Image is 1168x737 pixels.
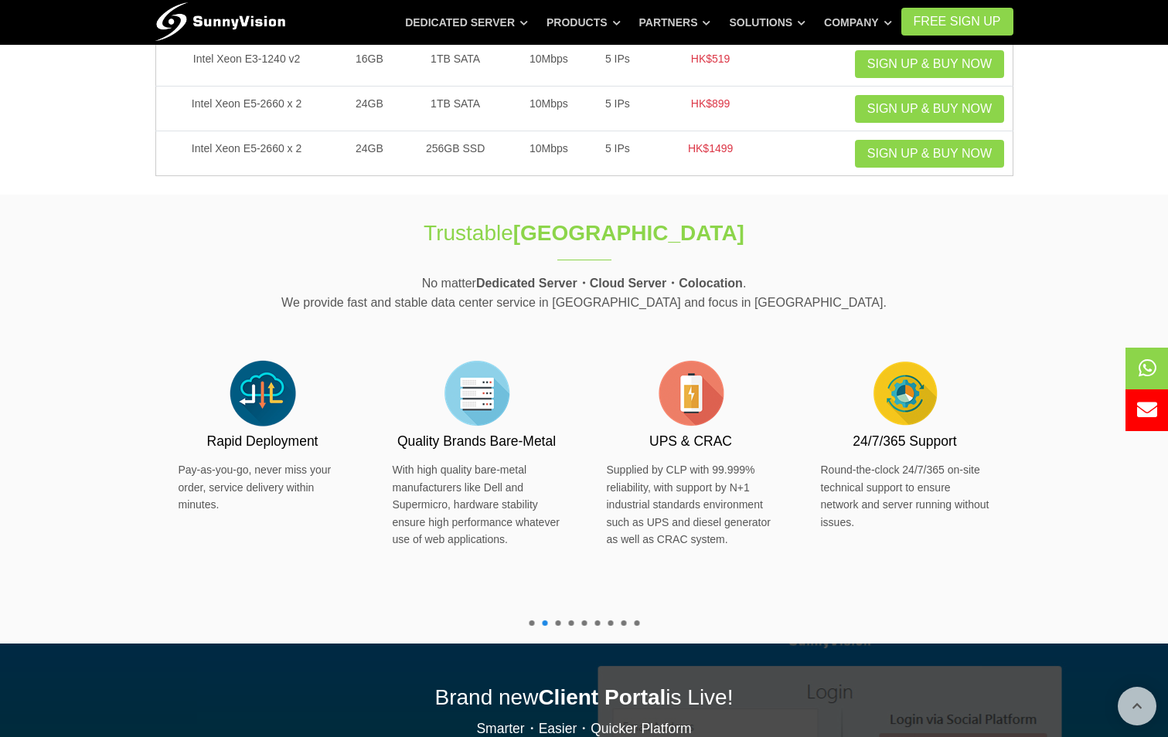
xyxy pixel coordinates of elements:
[155,682,1013,712] h2: Brand new is Live!
[821,461,989,531] p: Round-the-clock 24/7/365 on-site technical support to ensure network and server running without i...
[401,131,509,176] td: 256GB SSD
[547,8,621,36] a: Products
[179,432,347,451] h3: Rapid Deployment
[729,8,805,36] a: Solutions
[607,461,775,548] p: Supplied by CLP with 99.999% reliability, with support by N+1 industrial standards environment su...
[901,8,1013,36] a: FREE Sign Up
[338,131,402,176] td: 24GB
[513,221,744,245] strong: [GEOGRAPHIC_DATA]
[647,42,774,87] td: HK$519
[155,131,338,176] td: Intel Xeon E5-2660 x 2
[155,87,338,131] td: Intel Xeon E5-2660 x 2
[509,42,588,87] td: 10Mbps
[179,461,347,513] p: Pay-as-you-go, never miss your order, service delivery within minutes.
[647,87,774,131] td: HK$899
[652,355,730,432] img: flat-battery.png
[327,218,842,248] h1: Trustable
[438,355,516,432] img: flat-server-alt.png
[855,50,1004,78] a: Sign up & Buy Now
[155,273,1013,313] p: No matter . We provide fast and stable data center service in [GEOGRAPHIC_DATA] and focus in [GEO...
[393,461,561,548] p: With high quality bare-metal manufacturers like Dell and Supermicro, hardware stability ensure hi...
[338,87,402,131] td: 24GB
[338,42,402,87] td: 16GB
[867,355,944,432] img: flat-cog-cycle.png
[855,140,1004,168] a: Sign up & Buy Now
[476,277,743,290] strong: Dedicated Server・Cloud Server・Colocation
[393,432,561,451] h3: Quality Brands Bare-Metal
[855,95,1004,123] a: Sign up & Buy Now
[639,8,711,36] a: Partners
[405,8,528,36] a: Dedicated Server
[509,131,588,176] td: 10Mbps
[588,87,647,131] td: 5 IPs
[155,42,338,87] td: Intel Xeon E3-1240 v2
[821,432,989,451] h3: 24/7/365 Support
[538,685,666,709] strong: Client Portal
[401,42,509,87] td: 1TB SATA
[647,131,774,176] td: HK$1499
[401,87,509,131] td: 1TB SATA
[588,131,647,176] td: 5 IPs
[224,355,301,432] img: flat-cloud-in-out.png
[588,42,647,87] td: 5 IPs
[509,87,588,131] td: 10Mbps
[607,432,775,451] h3: UPS & CRAC
[824,8,892,36] a: Company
